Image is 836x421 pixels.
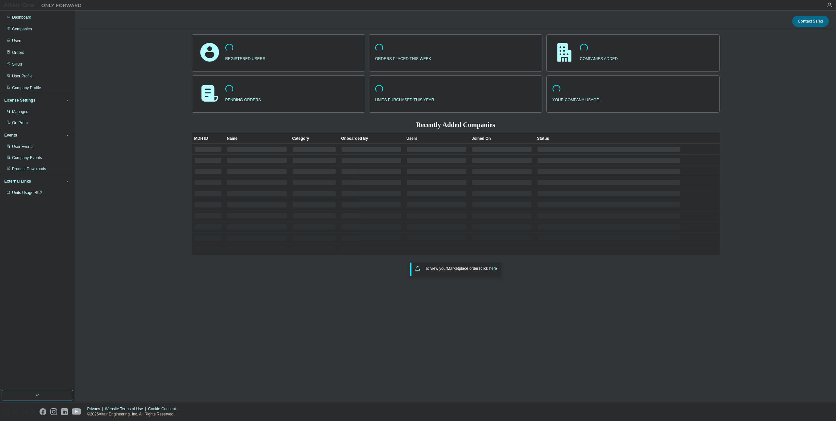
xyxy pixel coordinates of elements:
div: Cookie Consent [148,406,180,412]
div: MDH ID [194,133,222,144]
span: Units Usage BI [12,190,42,195]
div: User Profile [12,73,33,79]
img: altair_logo.svg [2,408,36,415]
img: youtube.svg [72,408,81,415]
div: Managed [12,109,28,114]
p: pending orders [225,95,261,103]
div: Events [4,133,17,138]
em: Marketplace orders [447,266,481,271]
div: Status [537,133,681,144]
div: On Prem [12,120,28,125]
div: Product Downloads [12,166,46,171]
div: Joined On [472,133,532,144]
div: Privacy [87,406,105,412]
a: here [489,266,497,271]
div: Onboarded By [341,133,401,144]
p: registered users [225,54,265,62]
p: units purchased this year [375,95,434,103]
div: Name [227,133,287,144]
img: linkedin.svg [61,408,68,415]
div: Website Terms of Use [105,406,148,412]
img: facebook.svg [40,408,46,415]
div: Orders [12,50,24,55]
div: External Links [4,179,31,184]
div: SKUs [12,62,22,67]
div: Dashboard [12,15,31,20]
img: instagram.svg [50,408,57,415]
div: User Events [12,144,33,149]
p: © 2025 Altair Engineering, Inc. All Rights Reserved. [87,412,180,417]
h2: Recently Added Companies [192,121,720,129]
img: Altair One [3,2,85,8]
p: orders placed this week [375,54,431,62]
span: To view your click [425,266,497,271]
div: Users [12,38,22,43]
div: Company Events [12,155,42,160]
div: Companies [12,26,32,32]
div: Category [292,133,336,144]
div: License Settings [4,98,35,103]
button: Contact Sales [792,16,829,27]
p: your company usage [553,95,599,103]
p: companies added [580,54,618,62]
div: Company Profile [12,85,41,90]
div: Users [407,133,467,144]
